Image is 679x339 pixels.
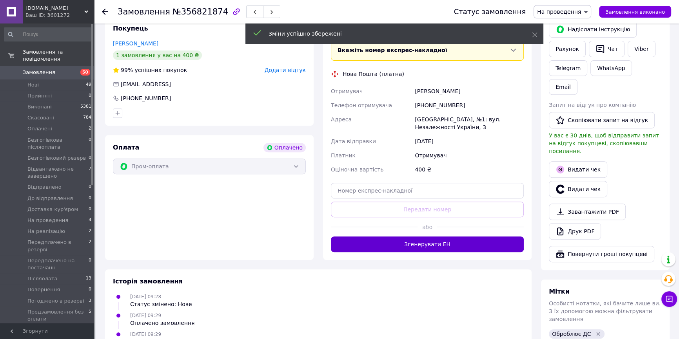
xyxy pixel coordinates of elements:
[549,60,587,76] a: Telegram
[27,125,52,132] span: Оплачені
[331,236,524,252] button: Згенерувати ЕН
[172,7,228,16] span: №356821874
[331,102,392,108] span: Телефон отримувача
[89,298,91,305] span: 3
[27,195,73,202] span: До відправлення
[89,217,91,224] span: 4
[418,223,437,231] span: або
[25,5,84,12] span: TAPTO.PRO
[269,30,512,38] div: Зміни успішно збережені
[27,103,52,110] span: Виконані
[27,228,65,235] span: На реалізацію
[23,49,94,63] span: Замовлення та повідомлення
[413,148,525,162] div: Отримувач
[130,313,161,318] span: [DATE] 09:29
[27,114,54,121] span: Скасовані
[27,81,39,88] span: Нові
[413,84,525,98] div: [PERSON_NAME]
[331,152,356,159] span: Платник
[27,239,89,253] span: Передплачено в резерві
[27,137,89,151] span: Безготівкова післяоплата
[27,286,60,293] span: Повернення
[130,300,192,308] div: Статус змінено: Нове
[331,88,363,94] span: Отримувач
[89,257,91,271] span: 0
[552,331,591,337] span: Оброблює ДС
[130,294,161,299] span: [DATE] 09:28
[89,155,91,162] span: 0
[661,291,677,307] button: Чат з покупцем
[113,25,148,32] span: Покупець
[341,70,406,78] div: Нова Пошта (платна)
[83,114,91,121] span: 784
[549,41,586,57] button: Рахунок
[4,27,92,41] input: Пошук
[27,206,78,213] span: Доставка кур'єром
[549,246,654,262] button: Повернути гроші покупцеві
[121,81,171,87] span: [EMAIL_ADDRESS]
[549,161,607,178] button: Видати чек
[89,92,91,99] span: 0
[27,308,89,323] span: Предзамовлення без оплати
[549,223,601,240] a: Друк PDF
[113,40,158,47] a: [PERSON_NAME]
[605,9,665,15] span: Замовлення виконано
[27,298,84,305] span: Погоджено в резерві
[549,21,637,38] button: Надіслати інструкцію
[331,116,352,123] span: Адреса
[590,60,632,76] a: WhatsApp
[413,162,525,177] div: 400 ₴
[86,81,91,88] span: 49
[89,308,91,323] span: 5
[113,278,183,285] span: Історія замовлення
[86,275,91,282] span: 13
[549,112,655,128] button: Скопіювати запит на відгук
[89,125,91,132] span: 2
[89,166,91,180] span: 7
[549,132,659,154] span: У вас є 30 днів, щоб відправити запит на відгук покупцеві, скопіювавши посилання.
[27,275,57,282] span: Післяолата
[413,134,525,148] div: [DATE]
[27,92,52,99] span: Прийняті
[549,181,607,197] button: Видати чек
[331,138,376,144] span: Дата відправки
[331,183,524,198] input: Номер експрес-накладної
[549,204,626,220] a: Завантажити PDF
[413,98,525,112] div: [PHONE_NUMBER]
[27,184,62,191] span: Відправлено
[549,79,577,95] button: Email
[118,7,170,16] span: Замовлення
[113,144,139,151] span: Оплата
[120,94,172,102] div: [PHONE_NUMBER]
[23,69,55,76] span: Замовлення
[454,8,526,16] div: Статус замовлення
[130,332,161,337] span: [DATE] 09:29
[537,9,581,15] span: На проведення
[413,112,525,134] div: [GEOGRAPHIC_DATA], №1: вул. Незалежності України, 3
[338,47,447,53] span: Вкажіть номер експрес-накладної
[89,228,91,235] span: 2
[80,103,91,110] span: 5381
[89,195,91,202] span: 0
[628,41,655,57] a: Viber
[89,206,91,213] span: 0
[549,288,570,295] span: Мітки
[25,12,94,19] div: Ваш ID: 3601272
[263,143,306,152] div: Оплачено
[130,319,194,327] div: Оплачено замовлення
[331,166,383,173] span: Оціночна вартість
[113,50,202,60] div: 1 замовлення у вас на 400 ₴
[89,239,91,253] span: 2
[599,6,671,18] button: Замовлення виконано
[89,286,91,293] span: 0
[80,69,90,76] span: 50
[102,8,108,16] div: Повернутися назад
[265,67,306,73] span: Додати відгук
[595,331,601,337] svg: Видалити мітку
[113,66,187,74] div: успішних покупок
[27,155,86,162] span: Безготівковий резерв
[27,166,89,180] span: Відвантажено не завершено
[89,184,91,191] span: 0
[27,257,89,271] span: Передплачено на постачанн
[89,137,91,151] span: 0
